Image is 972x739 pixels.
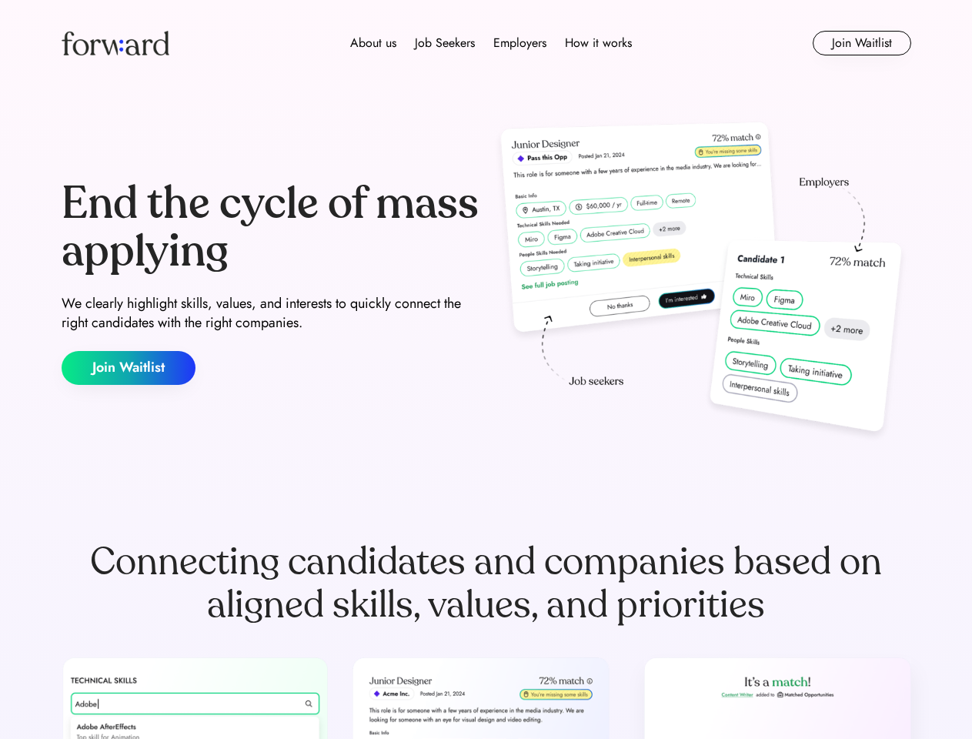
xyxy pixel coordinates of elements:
div: About us [350,34,396,52]
button: Join Waitlist [62,351,195,385]
img: hero-image.png [493,117,911,448]
div: Employers [493,34,546,52]
div: How it works [565,34,632,52]
div: Connecting candidates and companies based on aligned skills, values, and priorities [62,540,911,627]
div: We clearly highlight skills, values, and interests to quickly connect the right candidates with t... [62,294,480,333]
button: Join Waitlist [813,31,911,55]
div: Job Seekers [415,34,475,52]
div: End the cycle of mass applying [62,180,480,275]
img: Forward logo [62,31,169,55]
